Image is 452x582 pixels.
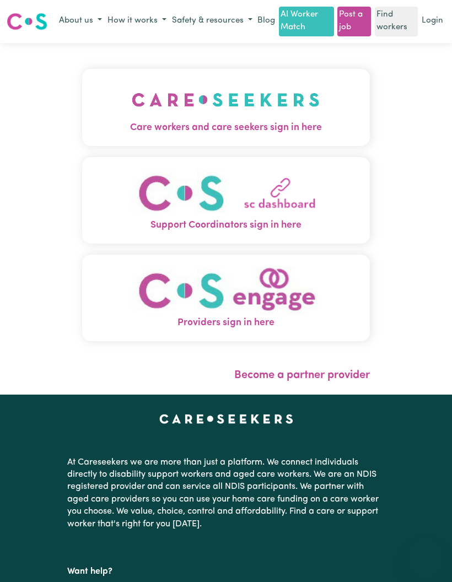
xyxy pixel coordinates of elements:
span: Support Coordinators sign in here [82,218,370,232]
button: Safety & resources [169,12,255,30]
iframe: Button to launch messaging window [408,538,443,573]
button: Providers sign in here [82,255,370,341]
span: Care workers and care seekers sign in here [82,120,370,134]
button: Support Coordinators sign in here [82,157,370,244]
a: Careseekers logo [7,9,47,34]
span: Providers sign in here [82,315,370,330]
a: Become a partner provider [234,370,370,381]
a: Blog [255,13,277,30]
button: About us [56,12,105,30]
a: Post a job [337,7,371,36]
button: How it works [105,12,169,30]
button: Care workers and care seekers sign in here [82,68,370,145]
p: At Careseekers we are more than just a platform. We connect individuals directly to disability su... [67,452,385,535]
p: Want help? [67,561,385,578]
a: AI Worker Match [279,7,334,36]
img: Careseekers logo [7,12,47,31]
a: Find workers [375,7,418,36]
a: Login [419,13,445,30]
a: Careseekers home page [159,414,293,423]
